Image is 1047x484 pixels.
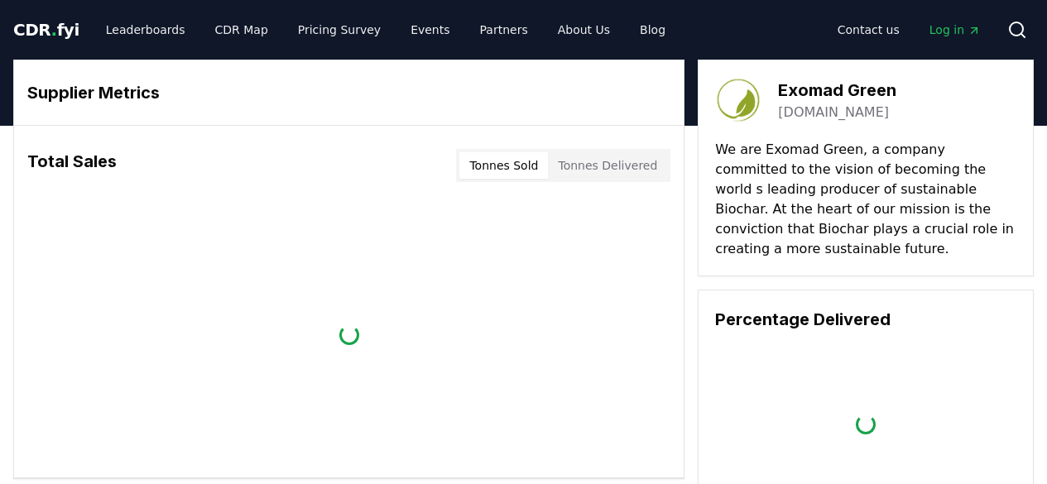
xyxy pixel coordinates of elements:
a: Events [397,15,463,45]
h3: Total Sales [27,149,117,182]
div: loading [855,414,877,435]
a: Blog [627,15,679,45]
img: Exomad Green-logo [715,77,761,123]
h3: Exomad Green [778,78,896,103]
a: Pricing Survey [285,15,394,45]
p: We are Exomad Green, a company committed to the vision of becoming the world s leading producer o... [715,140,1016,259]
nav: Main [93,15,679,45]
nav: Main [824,15,994,45]
h3: Supplier Metrics [27,80,670,105]
h3: Percentage Delivered [715,307,1016,332]
a: CDR.fyi [13,18,79,41]
button: Tonnes Sold [459,152,548,179]
a: CDR Map [202,15,281,45]
a: Leaderboards [93,15,199,45]
div: loading [338,323,359,345]
button: Tonnes Delivered [548,152,667,179]
span: CDR fyi [13,20,79,40]
a: About Us [545,15,623,45]
span: Log in [929,22,981,38]
a: [DOMAIN_NAME] [778,103,889,122]
span: . [51,20,57,40]
a: Log in [916,15,994,45]
a: Contact us [824,15,913,45]
a: Partners [467,15,541,45]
